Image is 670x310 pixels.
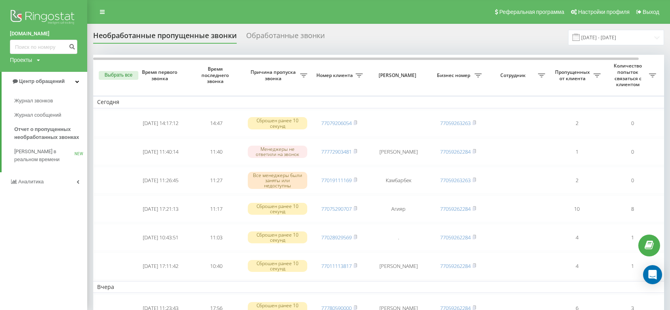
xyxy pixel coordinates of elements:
span: Номер клиента [315,72,356,79]
td: 11:17 [188,195,244,222]
a: Журнал сообщений [14,108,87,122]
td: 10 [549,195,605,222]
div: Open Intercom Messenger [643,265,662,284]
button: Выбрать все [99,71,138,80]
a: 77059262284 [440,205,471,212]
a: 77059263263 [440,119,471,127]
input: Поиск по номеру [10,40,77,54]
div: Обработанные звонки [246,31,325,44]
td: [PERSON_NAME] [367,252,430,279]
a: 77059262284 [440,234,471,241]
div: Менеджеры не ответили на звонок [248,146,307,158]
span: Отчет о пропущенных необработанных звонках [14,125,83,141]
span: Время первого звонка [139,69,182,81]
a: 77079206054 [321,119,352,127]
a: 77059262284 [440,148,471,155]
td: [DATE] 11:40:14 [133,139,188,166]
td: [PERSON_NAME] [367,139,430,166]
a: Отчет о пропущенных необработанных звонках [14,122,87,144]
td: 1 [549,139,605,166]
div: Необработанные пропущенные звонки [93,31,237,44]
div: Сброшен ранее 10 секунд [248,203,307,215]
span: Настройки профиля [578,9,630,15]
td: 0 [605,110,660,137]
span: Пропущенных от клиента [553,69,593,81]
a: 77059263263 [440,177,471,184]
span: Время последнего звонка [195,66,237,85]
td: 11:27 [188,167,244,194]
a: 77772903481 [321,148,352,155]
td: 1 [605,224,660,251]
a: [DOMAIN_NAME] [10,30,77,38]
a: [PERSON_NAME] в реальном времениNEW [14,144,87,167]
td: [DATE] 11:26:45 [133,167,188,194]
span: Количество попыток связаться с клиентом [609,63,649,87]
span: [PERSON_NAME] в реальном времени [14,148,75,164]
td: 8 [605,195,660,222]
span: Бизнес номер [434,72,475,79]
a: 77028929569 [321,234,352,241]
td: 4 [549,252,605,279]
a: 77019111169 [321,177,352,184]
div: Сброшен ранее 10 секунд [248,117,307,129]
a: Центр обращений [2,72,87,91]
span: Журнал звонков [14,97,53,105]
td: [DATE] 14:17:12 [133,110,188,137]
div: Сброшен ранее 10 секунд [248,231,307,243]
td: . [367,224,430,251]
a: Журнал звонков [14,94,87,108]
td: [DATE] 17:21:13 [133,195,188,222]
span: [PERSON_NAME] [373,72,423,79]
td: 11:40 [188,139,244,166]
img: Ringostat logo [10,8,77,28]
span: Выход [643,9,659,15]
a: 77059262284 [440,262,471,270]
td: Агияр [367,195,430,222]
td: [DATE] 17:11:42 [133,252,188,279]
td: [DATE] 10:43:51 [133,224,188,251]
td: 0 [605,167,660,194]
td: 14:47 [188,110,244,137]
td: 0 [605,139,660,166]
a: 77011113817 [321,262,352,270]
td: Камбарбек [367,167,430,194]
td: 11:03 [188,224,244,251]
td: 2 [549,167,605,194]
div: Сброшен ранее 10 секунд [248,260,307,272]
div: Все менеджеры были заняты или недоступны [248,172,307,189]
span: Причина пропуска звонка [248,69,300,81]
td: 10:40 [188,252,244,279]
span: Аналитика [18,179,44,185]
a: 77075290707 [321,205,352,212]
span: Центр обращений [19,78,65,84]
div: Проекты [10,56,32,64]
span: Сотрудник [490,72,538,79]
td: 2 [549,110,605,137]
td: 4 [549,224,605,251]
span: Журнал сообщений [14,111,61,119]
span: Реферальная программа [499,9,564,15]
td: 1 [605,252,660,279]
